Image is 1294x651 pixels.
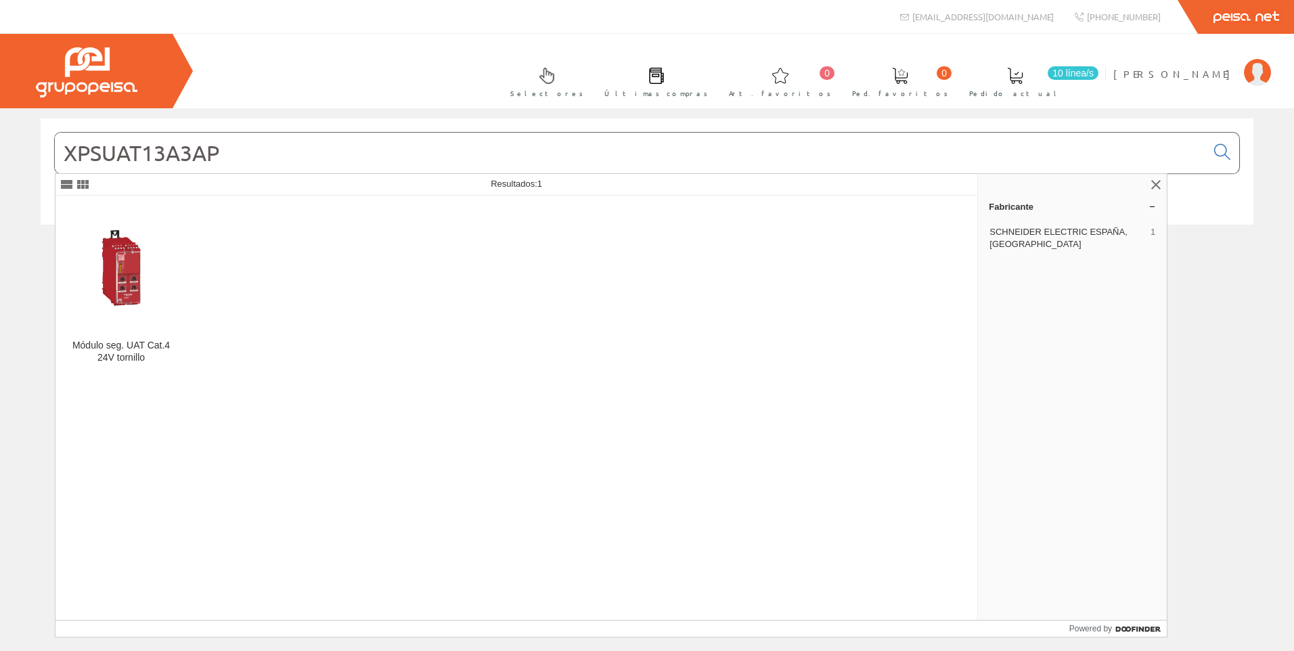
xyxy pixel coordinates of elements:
span: 10 línea/s [1048,66,1098,80]
div: Módulo seg. UAT Cat.4 24V tornillo [66,340,176,364]
div: © Grupo Peisa [41,242,1253,253]
span: [PERSON_NAME] [1113,67,1237,81]
a: Powered by [1069,621,1167,637]
span: [EMAIL_ADDRESS][DOMAIN_NAME] [912,11,1054,22]
a: Módulo seg. UAT Cat.4 24V tornillo Módulo seg. UAT Cat.4 24V tornillo [55,196,187,380]
span: SCHNEIDER ELECTRIC ESPAÑA, [GEOGRAPHIC_DATA] [989,226,1145,250]
img: Grupo Peisa [36,47,137,97]
span: Selectores [510,87,583,100]
span: [PHONE_NUMBER] [1087,11,1161,22]
span: 0 [937,66,952,80]
a: Últimas compras [591,56,715,106]
a: [PERSON_NAME] [1113,56,1271,69]
span: Powered by [1069,623,1112,635]
span: 1 [1151,226,1155,250]
a: Selectores [497,56,590,106]
span: Últimas compras [604,87,708,100]
span: Pedido actual [969,87,1061,100]
span: Ped. favoritos [852,87,948,100]
span: 1 [537,179,542,189]
span: 0 [820,66,834,80]
img: Módulo seg. UAT Cat.4 24V tornillo [66,213,176,323]
span: Resultados: [491,179,542,189]
input: Buscar... [55,133,1206,173]
a: Fabricante [978,196,1167,217]
span: Art. favoritos [729,87,831,100]
a: 10 línea/s Pedido actual [956,56,1102,106]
